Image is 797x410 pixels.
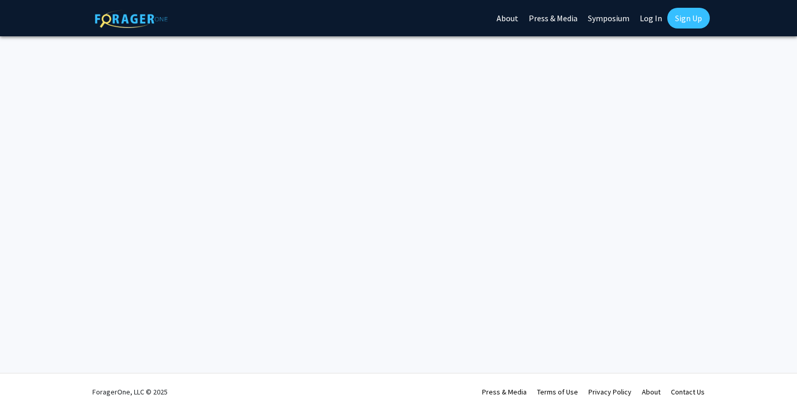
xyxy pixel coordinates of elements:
[588,387,631,397] a: Privacy Policy
[95,10,168,28] img: ForagerOne Logo
[642,387,661,397] a: About
[482,387,527,397] a: Press & Media
[92,374,168,410] div: ForagerOne, LLC © 2025
[537,387,578,397] a: Terms of Use
[671,387,705,397] a: Contact Us
[667,8,710,29] a: Sign Up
